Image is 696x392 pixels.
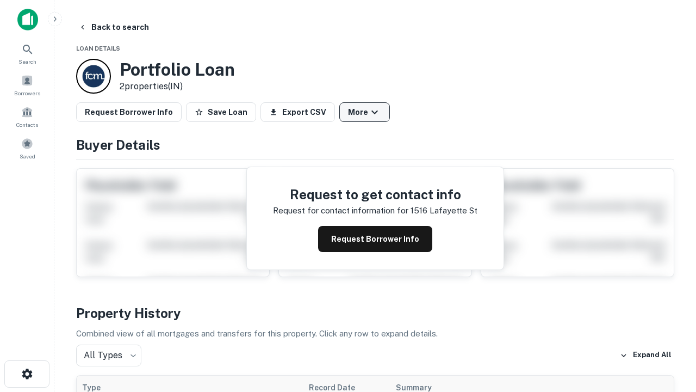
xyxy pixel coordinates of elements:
p: 2 properties (IN) [120,80,235,93]
span: Borrowers [14,89,40,97]
a: Contacts [3,102,51,131]
button: Expand All [617,347,674,364]
span: Contacts [16,120,38,129]
img: capitalize-icon.png [17,9,38,30]
p: Request for contact information for [273,204,408,217]
button: Back to search [74,17,153,37]
button: Request Borrower Info [318,226,432,252]
p: 1516 lafayette st [411,204,477,217]
span: Saved [20,152,35,161]
p: Combined view of all mortgages and transfers for this property. Click any row to expand details. [76,327,674,340]
iframe: Chat Widget [642,270,696,322]
a: Borrowers [3,70,51,100]
a: Search [3,39,51,68]
button: More [339,102,390,122]
div: All Types [76,345,141,366]
button: Request Borrower Info [76,102,182,122]
button: Save Loan [186,102,256,122]
span: Search [18,57,36,66]
h4: Buyer Details [76,135,674,155]
button: Export CSV [260,102,335,122]
h3: Portfolio Loan [120,59,235,80]
a: Saved [3,133,51,163]
h4: Property History [76,303,674,323]
h4: Request to get contact info [273,185,477,204]
span: Loan Details [76,45,120,52]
